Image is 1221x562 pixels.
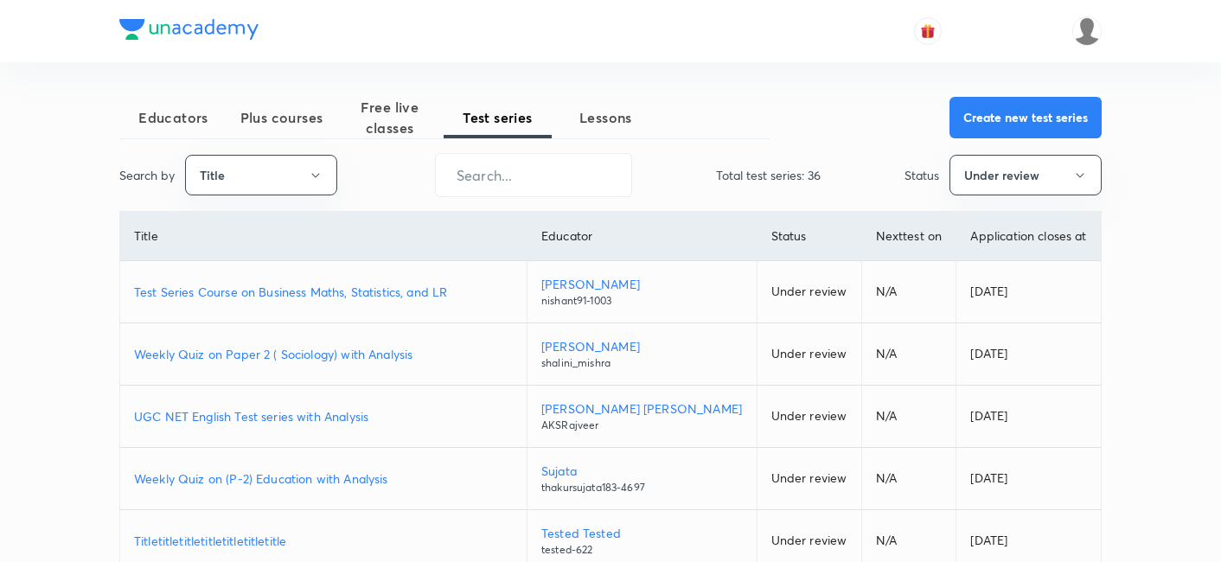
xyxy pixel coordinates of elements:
p: [PERSON_NAME] [541,275,743,293]
th: Application closes at [956,212,1101,261]
img: avatar [920,23,936,39]
th: Status [757,212,861,261]
p: shalini_mishra [541,355,743,371]
td: N/A [861,323,956,386]
p: [PERSON_NAME] [PERSON_NAME] [541,399,743,418]
p: nishant91-1003 [541,293,743,309]
th: Educator [527,212,757,261]
button: Under review [949,155,1102,195]
td: Under review [757,448,861,510]
span: Plus courses [227,107,336,128]
span: Educators [119,107,227,128]
button: Title [185,155,337,195]
span: Lessons [552,107,660,128]
p: Sujata [541,462,743,480]
button: Create new test series [949,97,1102,138]
td: [DATE] [956,323,1101,386]
td: N/A [861,386,956,448]
input: Search... [436,153,631,197]
a: Company Logo [119,19,259,44]
a: [PERSON_NAME] [PERSON_NAME]AKSRajveer [541,399,743,433]
a: [PERSON_NAME]nishant91-1003 [541,275,743,309]
p: Tested Tested [541,524,743,542]
p: [PERSON_NAME] [541,337,743,355]
td: [DATE] [956,448,1101,510]
p: thakursujata183-4697 [541,480,743,495]
td: N/A [861,261,956,323]
a: Weekly Quiz on (P-2) Education with Analysis [134,469,513,488]
td: [DATE] [956,386,1101,448]
a: UGC NET English Test series with Analysis [134,407,513,425]
td: Under review [757,323,861,386]
p: tested-622 [541,542,743,558]
p: Search by [119,166,175,184]
a: Tested Testedtested-622 [541,524,743,558]
span: Test series [444,107,552,128]
img: Drishti Chauhan [1072,16,1102,46]
a: Titletitletitletitletitletitletitle [134,532,513,550]
th: Next test on [861,212,956,261]
td: Under review [757,261,861,323]
span: Free live classes [336,97,444,138]
p: AKSRajveer [541,418,743,433]
img: Company Logo [119,19,259,40]
td: N/A [861,448,956,510]
a: [PERSON_NAME]shalini_mishra [541,337,743,371]
td: [DATE] [956,261,1101,323]
p: Total test series: 36 [716,166,821,184]
p: Status [905,166,939,184]
button: avatar [914,17,942,45]
a: Test Series Course on Business Maths, Statistics, and LR [134,283,513,301]
a: Weekly Quiz on Paper 2 ( Sociology) with Analysis [134,345,513,363]
a: Sujatathakursujata183-4697 [541,462,743,495]
td: Under review [757,386,861,448]
th: Title [120,212,527,261]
